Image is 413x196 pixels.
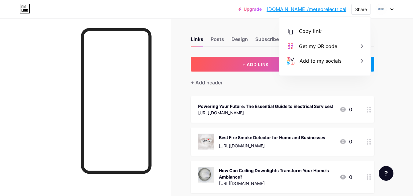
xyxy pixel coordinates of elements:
div: Best Fire Smoke Detector for Home and Businesses [219,134,325,141]
div: Share [355,6,367,13]
div: 0 [339,173,352,181]
div: Get my QR code [299,43,337,50]
div: Links [191,35,203,46]
div: [URL][DOMAIN_NAME] [219,142,325,149]
a: [DOMAIN_NAME]/meteorelectrical [267,6,346,13]
span: + ADD LINK [242,62,269,67]
div: Subscribers [255,35,283,46]
img: How Can Ceiling Downlights Transform Your Home's Ambiance? [198,167,214,183]
div: [URL][DOMAIN_NAME] [198,109,334,116]
div: 0 [339,106,352,113]
a: Upgrade [238,7,262,12]
div: Posts [211,35,224,46]
div: [URL][DOMAIN_NAME] [219,180,334,187]
div: 0 [339,138,352,145]
div: Copy link [299,28,322,35]
div: + Add header [191,79,223,86]
div: Powering Your Future: The Essential Guide to Electrical Services! [198,103,334,109]
div: How Can Ceiling Downlights Transform Your Home's Ambiance? [219,167,334,180]
img: Best Fire Smoke Detector for Home and Businesses [198,134,214,150]
button: + ADD LINK [191,57,321,72]
div: Design [231,35,248,46]
div: Add to my socials [300,57,341,65]
img: meteorelectrical [375,3,387,15]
